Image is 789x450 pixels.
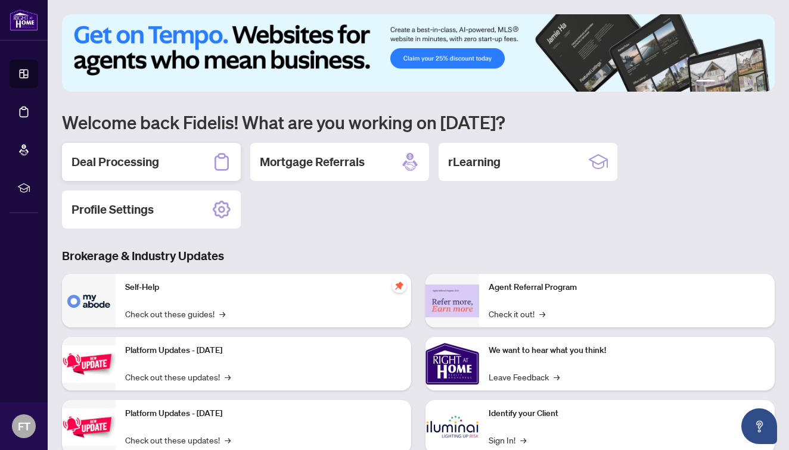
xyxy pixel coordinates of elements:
button: 5 [748,80,753,85]
h2: Mortgage Referrals [260,154,365,170]
button: 4 [739,80,744,85]
span: → [520,433,526,446]
p: Platform Updates - [DATE] [125,344,402,357]
a: Check out these guides!→ [125,307,225,320]
a: Sign In!→ [489,433,526,446]
h2: Profile Settings [72,201,154,218]
p: Agent Referral Program [489,281,765,294]
a: Leave Feedback→ [489,370,560,383]
span: → [225,433,231,446]
p: Identify your Client [489,407,765,420]
a: Check it out!→ [489,307,545,320]
p: Self-Help [125,281,402,294]
button: 3 [729,80,734,85]
img: We want to hear what you think! [425,337,479,390]
img: Agent Referral Program [425,285,479,317]
span: → [225,370,231,383]
h1: Welcome back Fidelis! What are you working on [DATE]? [62,111,775,133]
img: Platform Updates - July 8, 2025 [62,408,116,446]
img: Slide 0 [62,14,775,92]
span: FT [18,418,30,435]
button: Open asap [741,408,777,444]
button: 1 [696,80,715,85]
img: logo [10,9,38,31]
span: → [539,307,545,320]
img: Self-Help [62,274,116,327]
span: → [219,307,225,320]
p: Platform Updates - [DATE] [125,407,402,420]
h2: Deal Processing [72,154,159,170]
h3: Brokerage & Industry Updates [62,248,775,264]
span: pushpin [392,279,406,293]
a: Check out these updates!→ [125,370,231,383]
a: Check out these updates!→ [125,433,231,446]
img: Platform Updates - July 21, 2025 [62,345,116,383]
h2: rLearning [448,154,501,170]
p: We want to hear what you think! [489,344,765,357]
button: 6 [758,80,763,85]
button: 2 [720,80,725,85]
span: → [554,370,560,383]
